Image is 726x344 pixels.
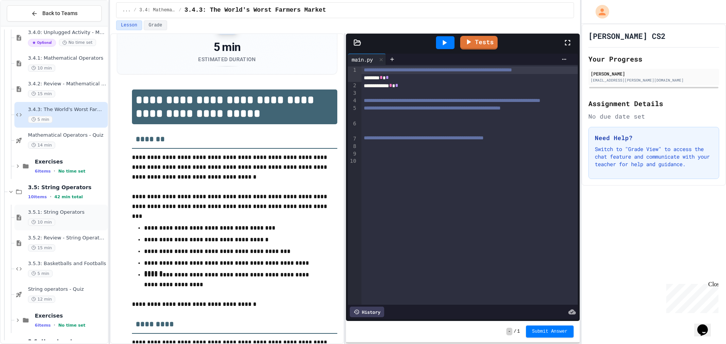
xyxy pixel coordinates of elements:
[348,89,357,97] div: 3
[532,329,568,335] span: Submit Answer
[348,143,357,150] div: 8
[58,323,85,328] span: No time set
[59,39,96,46] span: No time set
[28,116,53,123] span: 5 min
[348,56,377,63] div: main.py
[133,7,136,13] span: /
[591,77,717,83] div: [EMAIL_ADDRESS][PERSON_NAME][DOMAIN_NAME]
[28,39,56,46] span: Optional
[179,7,181,13] span: /
[517,329,520,335] span: 1
[28,184,106,191] span: 3.5: String Operators
[350,307,384,317] div: History
[58,169,85,174] span: No time set
[54,322,55,328] span: •
[588,3,611,20] div: My Account
[50,194,51,200] span: •
[140,7,176,13] span: 3.4: Mathematical Operators
[35,158,106,165] span: Exercises
[198,56,256,63] div: Estimated Duration
[28,219,55,226] span: 10 min
[28,296,55,303] span: 12 min
[54,168,55,174] span: •
[348,150,357,158] div: 9
[348,135,357,143] div: 7
[28,235,106,241] span: 3.5.2: Review - String Operators
[116,20,142,30] button: Lesson
[144,20,167,30] button: Grade
[506,328,512,335] span: -
[28,244,55,251] span: 15 min
[348,120,357,136] div: 6
[591,70,717,77] div: [PERSON_NAME]
[28,194,47,199] span: 10 items
[35,323,51,328] span: 6 items
[588,112,719,121] div: No due date set
[54,194,83,199] span: 42 min total
[348,82,357,89] div: 2
[348,54,386,65] div: main.py
[348,105,357,120] div: 5
[595,145,713,168] p: Switch to "Grade View" to access the chat feature and communicate with your teacher for help and ...
[185,6,326,15] span: 3.4.3: The World's Worst Farmers Market
[595,133,713,142] h3: Need Help?
[28,81,106,87] span: 3.4.2: Review - Mathematical Operators
[3,3,52,48] div: Chat with us now!Close
[28,29,106,36] span: 3.4.0: Unplugged Activity - Mathematical Operators
[42,9,78,17] span: Back to Teams
[35,169,51,174] span: 6 items
[28,90,55,97] span: 15 min
[588,31,665,41] h1: [PERSON_NAME] CS2
[198,40,256,54] div: 5 min
[7,5,102,22] button: Back to Teams
[588,54,719,64] h2: Your Progress
[28,270,53,277] span: 5 min
[460,36,498,49] a: Tests
[663,281,718,313] iframe: chat widget
[28,106,106,113] span: 3.4.3: The World's Worst Farmers Market
[514,329,517,335] span: /
[28,209,106,216] span: 3.5.1: String Operators
[28,142,55,149] span: 14 min
[35,312,106,319] span: Exercises
[28,55,106,62] span: 3.4.1: Mathematical Operators
[28,261,106,267] span: 3.5.3: Basketballs and Footballs
[526,325,574,338] button: Submit Answer
[28,65,55,72] span: 10 min
[588,98,719,109] h2: Assignment Details
[348,97,357,105] div: 4
[348,157,357,165] div: 10
[28,286,106,293] span: String operators - Quiz
[123,7,131,13] span: ...
[348,66,357,82] div: 1
[28,132,106,139] span: Mathematical Operators - Quiz
[694,314,718,336] iframe: chat widget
